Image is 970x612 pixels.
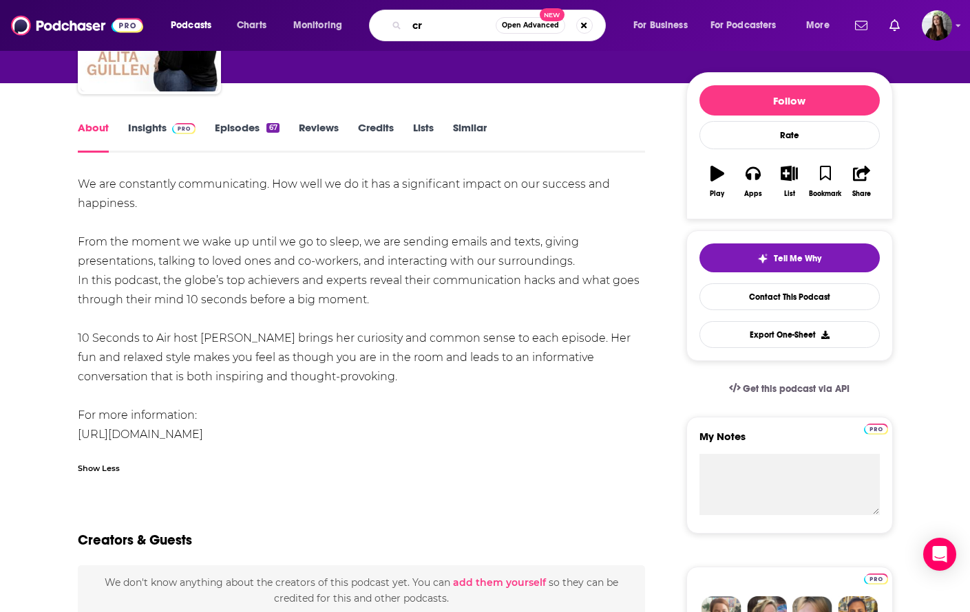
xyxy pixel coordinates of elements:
[624,14,705,36] button: open menu
[293,16,342,35] span: Monitoring
[852,190,871,198] div: Share
[922,10,952,41] button: Show profile menu
[809,190,841,198] div: Bookmark
[864,424,888,435] img: Podchaser Pro
[774,253,821,264] span: Tell Me Why
[735,157,771,206] button: Apps
[407,14,496,36] input: Search podcasts, credits, & more...
[699,121,880,149] div: Rate
[237,16,266,35] span: Charts
[864,573,888,584] img: Podchaser Pro
[382,10,619,41] div: Search podcasts, credits, & more...
[699,243,880,272] button: tell me why sparkleTell Me Why
[922,10,952,41] span: Logged in as bnmartinn
[284,14,360,36] button: open menu
[633,16,688,35] span: For Business
[850,14,873,37] a: Show notifications dropdown
[540,8,565,21] span: New
[215,121,279,153] a: Episodes67
[923,538,956,571] div: Open Intercom Messenger
[710,16,777,35] span: For Podcasters
[78,532,192,549] h2: Creators & Guests
[171,16,211,35] span: Podcasts
[266,123,279,133] div: 67
[358,121,394,153] a: Credits
[771,157,807,206] button: List
[699,321,880,348] button: Export One-Sheet
[757,253,768,264] img: tell me why sparkle
[699,157,735,206] button: Play
[161,14,229,36] button: open menu
[922,10,952,41] img: User Profile
[496,17,565,34] button: Open AdvancedNew
[864,422,888,435] a: Pro website
[718,372,861,406] a: Get this podcast via API
[453,121,487,153] a: Similar
[228,14,275,36] a: Charts
[808,157,843,206] button: Bookmark
[699,85,880,116] button: Follow
[299,121,339,153] a: Reviews
[453,577,546,588] button: add them yourself
[78,428,203,441] a: [URL][DOMAIN_NAME]
[702,14,797,36] button: open menu
[744,190,762,198] div: Apps
[78,175,646,444] div: We are constantly communicating. How well we do it has a significant impact on our success and ha...
[502,22,559,29] span: Open Advanced
[743,383,850,395] span: Get this podcast via API
[699,283,880,310] a: Contact This Podcast
[78,121,109,153] a: About
[413,121,434,153] a: Lists
[172,123,196,134] img: Podchaser Pro
[11,12,143,39] img: Podchaser - Follow, Share and Rate Podcasts
[797,14,847,36] button: open menu
[843,157,879,206] button: Share
[864,571,888,584] a: Pro website
[784,190,795,198] div: List
[105,576,618,604] span: We don't know anything about the creators of this podcast yet . You can so they can be credited f...
[806,16,830,35] span: More
[884,14,905,37] a: Show notifications dropdown
[699,430,880,454] label: My Notes
[128,121,196,153] a: InsightsPodchaser Pro
[710,190,724,198] div: Play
